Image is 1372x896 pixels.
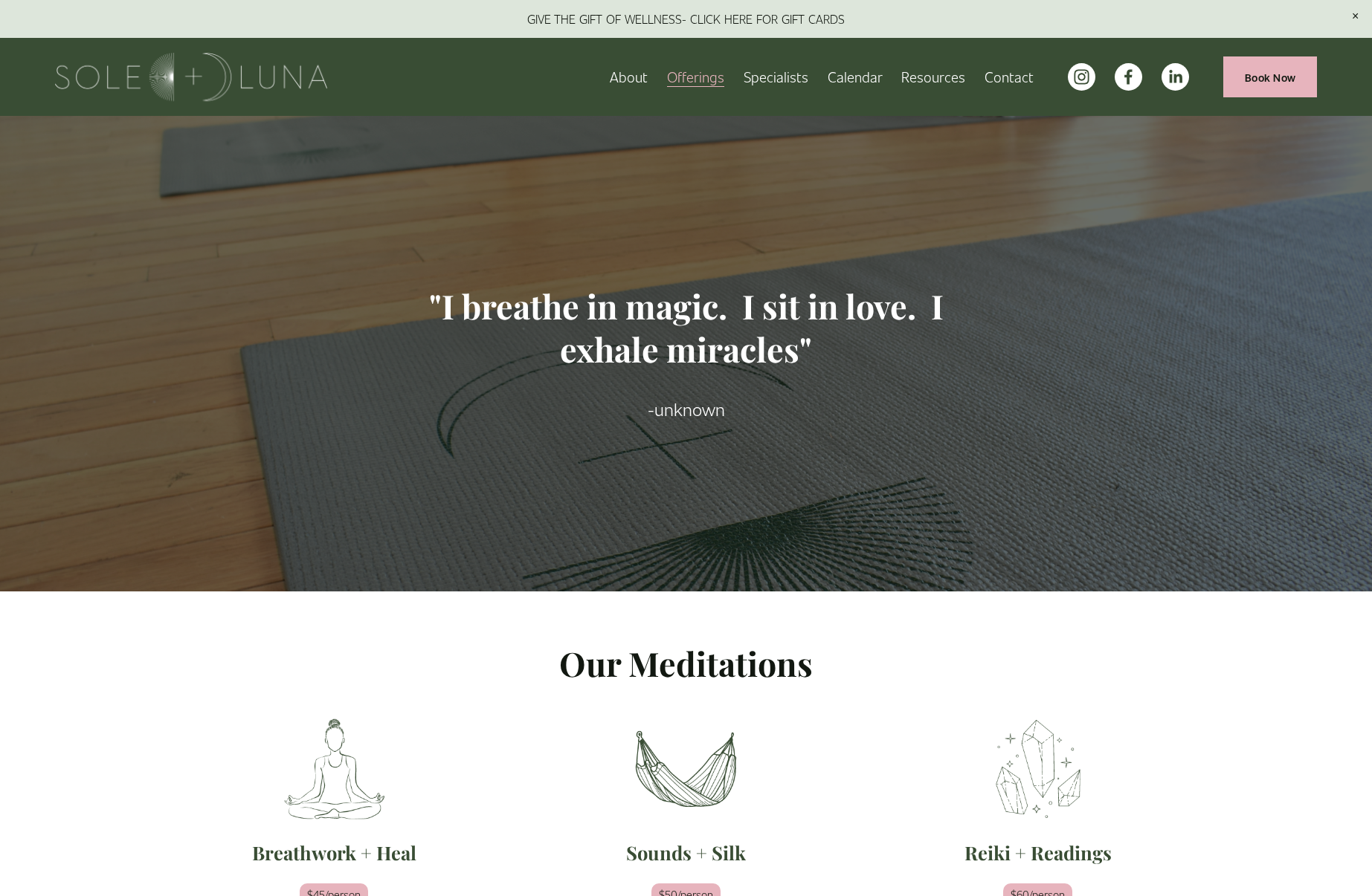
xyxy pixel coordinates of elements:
a: LinkedIn [1162,63,1189,91]
span: Resources [901,65,965,88]
img: Sole + Luna [55,53,328,101]
p: Our Meditations [166,637,1207,690]
h2: Reiki + Readings [869,840,1206,865]
a: Book Now [1223,56,1317,97]
a: instagram-unauth [1068,63,1095,91]
h2: Sounds + Silk [518,840,854,865]
p: -unknown [426,395,947,423]
h2: Breathwork + Heal [166,840,503,865]
a: facebook-unauth [1115,63,1142,91]
h2: "I breathe in magic. I sit in love. I exhale miracles" [426,285,947,371]
a: Specialists [744,64,808,90]
a: Contact [985,64,1034,90]
a: Calendar [828,64,883,90]
a: folder dropdown [901,64,965,90]
span: Offerings [667,65,724,88]
a: folder dropdown [667,64,724,90]
a: About [610,64,648,90]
